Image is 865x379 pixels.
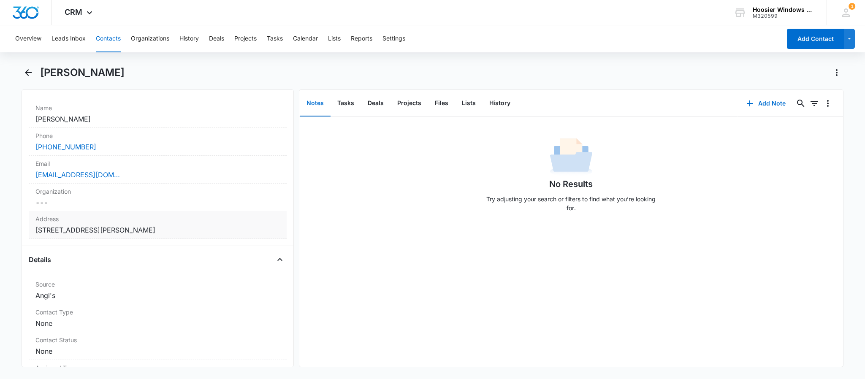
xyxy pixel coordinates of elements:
label: Contact Status [35,336,280,344]
dd: None [35,318,280,328]
button: Overflow Menu [821,97,835,110]
button: Overview [15,25,41,52]
button: Organizations [131,25,169,52]
div: Contact TypeNone [29,304,287,332]
button: Notes [300,90,331,116]
button: Tasks [331,90,361,116]
div: Email[EMAIL_ADDRESS][DOMAIN_NAME] [29,156,287,184]
span: CRM [65,8,82,16]
dd: None [35,346,280,356]
button: Back [22,66,35,79]
div: Phone[PHONE_NUMBER] [29,128,287,156]
h1: [PERSON_NAME] [40,66,125,79]
label: Contact Type [35,308,280,317]
button: Search... [794,97,808,110]
button: Tasks [267,25,283,52]
div: Contact StatusNone [29,332,287,360]
button: Reports [351,25,372,52]
div: SourceAngi's [29,276,287,304]
button: Filters [808,97,821,110]
label: Phone [35,131,280,140]
div: Name[PERSON_NAME] [29,100,287,128]
button: Deals [361,90,390,116]
button: Add Contact [787,29,844,49]
dd: Angi's [35,290,280,300]
button: Leads Inbox [52,25,86,52]
label: Address [35,214,280,223]
p: Try adjusting your search or filters to find what you’re looking for. [483,195,660,212]
button: Contacts [96,25,121,52]
button: Projects [390,90,428,116]
button: Lists [328,25,341,52]
a: [EMAIL_ADDRESS][DOMAIN_NAME] [35,170,120,180]
a: [PHONE_NUMBER] [35,142,96,152]
h4: Details [29,254,51,265]
button: Settings [382,25,405,52]
button: Projects [234,25,257,52]
button: History [179,25,199,52]
div: notifications count [849,3,855,10]
button: Add Note [738,93,794,114]
dd: [PERSON_NAME] [35,114,280,124]
dd: --- [35,198,280,208]
div: Organization--- [29,184,287,211]
button: Actions [830,66,843,79]
div: account name [753,6,814,13]
button: Lists [455,90,483,116]
label: Name [35,103,280,112]
button: Close [273,253,287,266]
label: Source [35,280,280,289]
span: 1 [849,3,855,10]
label: Email [35,159,280,168]
label: Assigned To [35,363,280,372]
button: Files [428,90,455,116]
div: Address[STREET_ADDRESS][PERSON_NAME] [29,211,287,239]
button: Deals [209,25,224,52]
h1: No Results [549,178,593,190]
button: History [483,90,517,116]
img: No Data [550,135,592,178]
div: account id [753,13,814,19]
button: Calendar [293,25,318,52]
dd: [STREET_ADDRESS][PERSON_NAME] [35,225,280,235]
label: Organization [35,187,280,196]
